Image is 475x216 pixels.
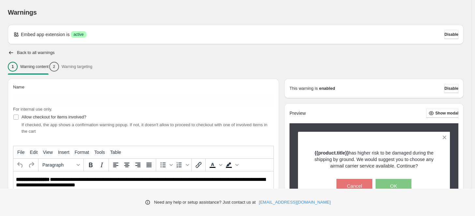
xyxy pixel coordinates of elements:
[30,150,38,155] span: Edit
[13,85,24,89] span: Name
[207,159,223,170] div: Text color
[22,122,267,134] span: If checked, the app shows a confirmation warning popup. If not, it doesn't allow to proceed to ch...
[40,159,82,170] button: Formats
[8,62,18,72] div: 1
[174,159,190,170] div: Numbered list
[20,64,49,69] p: Warning content
[444,32,458,37] span: Disable
[17,50,55,55] h2: Back to all warnings
[444,30,458,39] button: Disable
[132,159,143,170] button: Align right
[73,32,83,37] span: active
[336,179,372,193] button: Cancel
[309,150,439,169] p: has higher risk to be damaged during the shipping by ground. We would suggest you to choose any a...
[110,159,121,170] button: Align left
[110,150,121,155] span: Table
[259,199,331,206] a: [EMAIL_ADDRESS][DOMAIN_NAME]
[22,115,86,119] span: Allow checkout for items involved?
[223,159,240,170] div: Background color
[15,159,26,170] button: Undo
[143,159,155,170] button: Justify
[43,150,53,155] span: View
[426,109,458,118] button: Show modal
[13,171,274,205] iframe: Rich Text Area
[444,84,458,93] button: Disable
[17,150,25,155] span: File
[21,31,69,38] p: Embed app extension is
[8,9,37,16] span: Warnings
[85,159,96,170] button: Bold
[94,150,105,155] span: Tools
[75,150,89,155] span: Format
[289,111,306,116] h2: Preview
[26,159,37,170] button: Redo
[13,107,52,112] span: For internal use only.
[444,86,458,91] span: Disable
[435,111,458,116] span: Show modal
[58,150,69,155] span: Insert
[8,60,49,74] button: 1Warning content
[121,159,132,170] button: Align center
[157,159,174,170] div: Bullet list
[376,179,411,193] button: OK
[96,159,107,170] button: Italic
[319,85,335,92] strong: enabled
[289,85,318,92] p: This warning is
[315,150,349,155] strong: {{product.title}}
[42,162,74,168] span: Paragraph
[193,159,204,170] button: Insert/edit link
